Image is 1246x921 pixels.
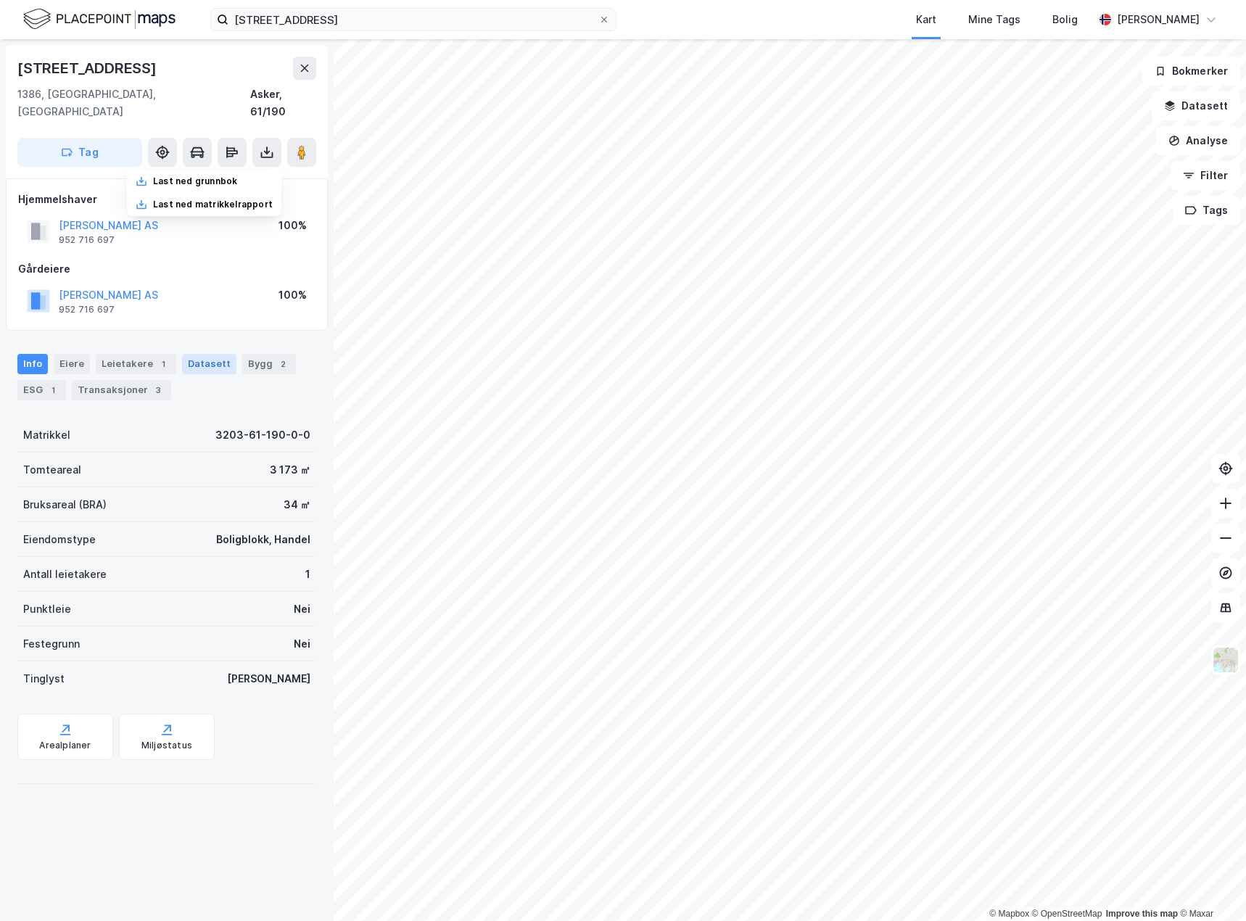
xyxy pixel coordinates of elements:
[151,383,165,397] div: 3
[1117,11,1200,28] div: [PERSON_NAME]
[242,354,296,374] div: Bygg
[156,357,170,371] div: 1
[968,11,1020,28] div: Mine Tags
[305,566,310,583] div: 1
[228,9,598,30] input: Søk på adresse, matrikkel, gårdeiere, leietakere eller personer
[1171,161,1240,190] button: Filter
[1142,57,1240,86] button: Bokmerker
[1052,11,1078,28] div: Bolig
[18,191,315,208] div: Hjemmelshaver
[276,357,290,371] div: 2
[1152,91,1240,120] button: Datasett
[1173,196,1240,225] button: Tags
[17,380,66,400] div: ESG
[23,670,65,687] div: Tinglyst
[23,426,70,444] div: Matrikkel
[1173,851,1246,921] iframe: Chat Widget
[153,175,237,187] div: Last ned grunnbok
[23,566,107,583] div: Antall leietakere
[39,740,91,751] div: Arealplaner
[17,354,48,374] div: Info
[23,461,81,479] div: Tomteareal
[216,531,310,548] div: Boligblokk, Handel
[1212,646,1239,674] img: Z
[141,740,192,751] div: Miljøstatus
[153,199,273,210] div: Last ned matrikkelrapport
[23,7,176,32] img: logo.f888ab2527a4732fd821a326f86c7f29.svg
[46,383,60,397] div: 1
[1106,909,1178,919] a: Improve this map
[227,670,310,687] div: [PERSON_NAME]
[96,354,176,374] div: Leietakere
[294,600,310,618] div: Nei
[54,354,90,374] div: Eiere
[23,635,80,653] div: Festegrunn
[279,217,307,234] div: 100%
[1156,126,1240,155] button: Analyse
[1032,909,1102,919] a: OpenStreetMap
[17,57,160,80] div: [STREET_ADDRESS]
[23,496,107,513] div: Bruksareal (BRA)
[284,496,310,513] div: 34 ㎡
[23,600,71,618] div: Punktleie
[72,380,171,400] div: Transaksjoner
[989,909,1029,919] a: Mapbox
[215,426,310,444] div: 3203-61-190-0-0
[18,260,315,278] div: Gårdeiere
[59,304,115,315] div: 952 716 697
[59,234,115,246] div: 952 716 697
[17,138,142,167] button: Tag
[23,531,96,548] div: Eiendomstype
[182,354,236,374] div: Datasett
[17,86,250,120] div: 1386, [GEOGRAPHIC_DATA], [GEOGRAPHIC_DATA]
[250,86,316,120] div: Asker, 61/190
[294,635,310,653] div: Nei
[279,286,307,304] div: 100%
[270,461,310,479] div: 3 173 ㎡
[916,11,936,28] div: Kart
